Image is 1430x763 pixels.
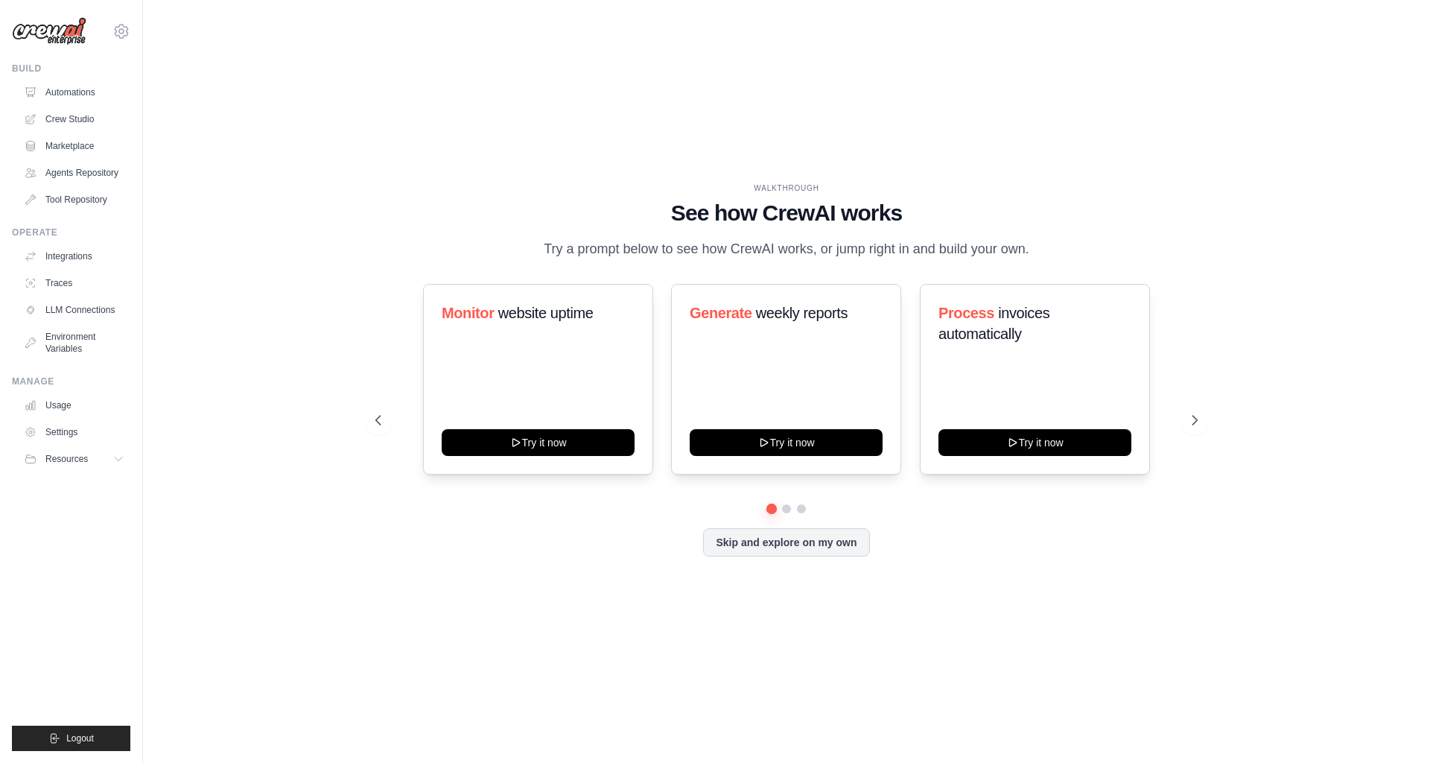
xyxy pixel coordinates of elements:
span: invoices automatically [938,305,1049,342]
a: Environment Variables [18,325,130,361]
a: Crew Studio [18,107,130,131]
p: Try a prompt below to see how CrewAI works, or jump right in and build your own. [536,238,1037,260]
button: Try it now [938,429,1131,456]
span: Process [938,305,994,321]
a: Marketplace [18,134,130,158]
button: Skip and explore on my own [703,528,869,557]
a: Traces [18,271,130,295]
div: Manage [12,376,130,387]
h1: See how CrewAI works [375,200,1198,227]
button: Try it now [442,429,635,456]
div: WALKTHROUGH [375,183,1198,194]
span: Generate [690,305,752,321]
button: Resources [18,447,130,471]
span: Monitor [442,305,495,321]
img: Logo [12,17,86,45]
a: Tool Repository [18,188,130,212]
span: weekly reports [756,305,848,321]
a: Settings [18,420,130,444]
a: LLM Connections [18,298,130,322]
span: Logout [66,732,94,744]
a: Usage [18,393,130,417]
a: Automations [18,80,130,104]
span: website uptime [498,305,594,321]
iframe: Chat Widget [1356,691,1430,763]
div: Operate [12,227,130,238]
a: Integrations [18,244,130,268]
a: Agents Repository [18,161,130,185]
button: Logout [12,726,130,751]
span: Resources [45,453,88,465]
button: Try it now [690,429,883,456]
div: Build [12,63,130,75]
